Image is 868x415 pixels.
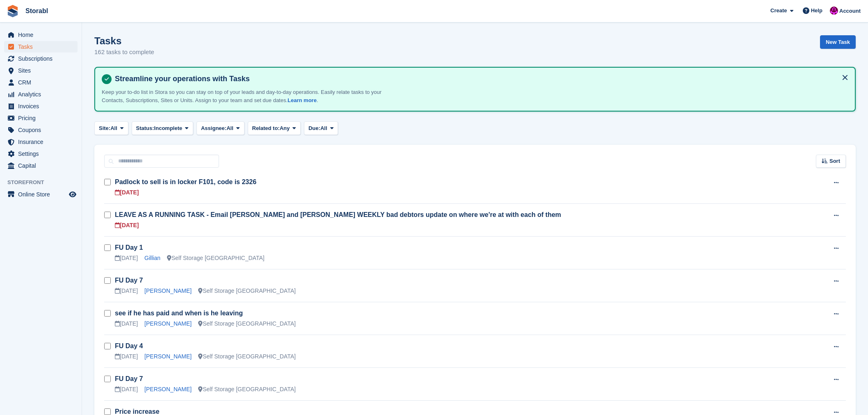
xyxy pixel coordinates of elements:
a: menu [4,29,78,41]
a: Price increase [115,408,160,415]
span: Online Store [18,189,67,200]
a: menu [4,124,78,136]
span: All [320,124,327,132]
a: [PERSON_NAME] [144,287,192,294]
a: Gillian [144,255,160,261]
span: Sites [18,65,67,76]
span: Due: [308,124,320,132]
a: see if he has paid and when is he leaving [115,310,243,317]
span: Status: [136,124,154,132]
span: Invoices [18,100,67,112]
a: Padlock to sell is in locker F101, code is 2326 [115,178,256,185]
a: FU Day 7 [115,277,143,284]
span: Account [839,7,861,15]
a: menu [4,65,78,76]
div: [DATE] [115,221,139,230]
div: [DATE] [115,319,138,328]
span: Any [280,124,290,132]
a: New Task [820,35,856,49]
p: 162 tasks to complete [94,48,154,57]
span: Site: [99,124,110,132]
span: Tasks [18,41,67,52]
a: FU Day 1 [115,244,143,251]
a: Storabl [22,4,51,18]
span: Coupons [18,124,67,136]
span: Help [811,7,822,15]
button: Assignee: All [196,121,244,135]
span: All [226,124,233,132]
span: Insurance [18,136,67,148]
a: Learn more [288,97,317,103]
div: [DATE] [115,287,138,295]
div: Self Storage [GEOGRAPHIC_DATA] [198,319,296,328]
p: Keep your to-do list in Stora so you can stay on top of your leads and day-to-day operations. Eas... [102,88,389,104]
h1: Tasks [94,35,154,46]
button: Site: All [94,121,128,135]
a: Preview store [68,189,78,199]
div: [DATE] [115,254,138,262]
div: [DATE] [115,352,138,361]
a: menu [4,189,78,200]
span: Capital [18,160,67,171]
a: menu [4,136,78,148]
span: Incomplete [154,124,183,132]
a: menu [4,112,78,124]
div: Self Storage [GEOGRAPHIC_DATA] [167,254,265,262]
div: Self Storage [GEOGRAPHIC_DATA] [198,287,296,295]
a: FU Day 7 [115,375,143,382]
span: Assignee: [201,124,226,132]
span: Analytics [18,89,67,100]
a: [PERSON_NAME] [144,386,192,392]
span: CRM [18,77,67,88]
button: Due: All [304,121,338,135]
a: [PERSON_NAME] [144,353,192,360]
a: menu [4,41,78,52]
a: FU Day 4 [115,342,143,349]
a: menu [4,53,78,64]
img: Helen Morton [830,7,838,15]
span: Create [770,7,787,15]
div: Self Storage [GEOGRAPHIC_DATA] [198,352,296,361]
button: Status: Incomplete [132,121,193,135]
div: Self Storage [GEOGRAPHIC_DATA] [198,385,296,394]
div: [DATE] [115,385,138,394]
span: Pricing [18,112,67,124]
a: menu [4,89,78,100]
span: Settings [18,148,67,160]
a: menu [4,77,78,88]
div: [DATE] [115,188,139,197]
span: Storefront [7,178,82,187]
a: menu [4,160,78,171]
button: Related to: Any [248,121,301,135]
span: Sort [829,157,840,165]
a: [PERSON_NAME] [144,320,192,327]
a: menu [4,100,78,112]
span: Subscriptions [18,53,67,64]
span: Home [18,29,67,41]
span: All [110,124,117,132]
img: stora-icon-8386f47178a22dfd0bd8f6a31ec36ba5ce8667c1dd55bd0f319d3a0aa187defe.svg [7,5,19,17]
h4: Streamline your operations with Tasks [112,74,848,84]
a: menu [4,148,78,160]
a: LEAVE AS A RUNNING TASK - Email [PERSON_NAME] and [PERSON_NAME] WEEKLY bad debtors update on wher... [115,211,561,218]
span: Related to: [252,124,280,132]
